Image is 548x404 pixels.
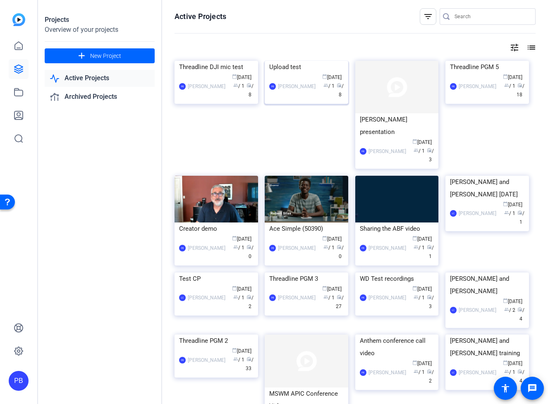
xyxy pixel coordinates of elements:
[360,113,434,138] div: [PERSON_NAME] presentation
[246,83,251,88] span: radio
[527,383,537,393] mat-icon: message
[246,245,254,259] span: / 0
[45,25,155,35] div: Overview of your projects
[360,369,366,376] div: PB
[414,148,419,153] span: group
[188,82,225,91] div: [PERSON_NAME]
[517,307,522,312] span: radio
[179,83,186,90] div: PB
[269,222,344,235] div: Ace Simple (50390)
[412,139,417,144] span: calendar_today
[269,273,344,285] div: Threadline PGM 3
[369,368,406,377] div: [PERSON_NAME]
[233,357,244,363] span: / 1
[322,74,342,80] span: [DATE]
[336,295,344,309] span: / 27
[412,286,417,291] span: calendar_today
[269,245,276,251] div: PB
[323,244,328,249] span: group
[414,369,425,375] span: / 1
[517,369,522,374] span: radio
[412,361,432,366] span: [DATE]
[278,244,316,252] div: [PERSON_NAME]
[179,222,254,235] div: Creator demo
[412,236,417,241] span: calendar_today
[246,356,251,361] span: radio
[450,176,524,201] div: [PERSON_NAME] and [PERSON_NAME] [DATE]
[232,348,251,354] span: [DATE]
[45,70,155,87] a: Active Projects
[269,294,276,301] div: PB
[232,286,237,291] span: calendar_today
[278,82,316,91] div: [PERSON_NAME]
[323,295,335,301] span: / 1
[179,294,186,301] div: LC
[233,356,238,361] span: group
[450,210,457,217] div: LC
[503,299,522,304] span: [DATE]
[337,83,344,98] span: / 8
[504,83,515,89] span: / 1
[459,82,496,91] div: [PERSON_NAME]
[360,273,434,285] div: WD Test recordings
[269,61,344,73] div: Upload test
[269,83,276,90] div: PB
[504,210,509,215] span: group
[427,295,434,309] span: / 3
[450,335,524,359] div: [PERSON_NAME] and [PERSON_NAME] training
[503,361,522,366] span: [DATE]
[360,335,434,359] div: Anthem conference call video
[517,307,524,322] span: / 4
[504,83,509,88] span: group
[77,51,87,61] mat-icon: add
[517,83,522,88] span: radio
[45,48,155,63] button: New Project
[450,61,524,73] div: Threadline PGM 5
[414,369,419,374] span: group
[450,307,457,313] div: LC
[175,12,226,22] h1: Active Projects
[278,294,316,302] div: [PERSON_NAME]
[337,244,342,249] span: radio
[337,245,344,259] span: / 0
[12,13,25,26] img: blue-gradient.svg
[246,357,254,371] span: / 33
[423,12,433,22] mat-icon: filter_list
[188,356,225,364] div: [PERSON_NAME]
[427,294,432,299] span: radio
[360,148,366,155] div: PB
[179,245,186,251] div: PB
[322,74,327,79] span: calendar_today
[45,15,155,25] div: Projects
[517,210,522,215] span: radio
[427,244,432,249] span: radio
[504,307,515,313] span: / 2
[414,295,425,301] span: / 1
[517,83,524,98] span: / 18
[179,273,254,285] div: Test CP
[526,43,536,53] mat-icon: list
[369,294,406,302] div: [PERSON_NAME]
[232,74,237,79] span: calendar_today
[427,148,432,153] span: radio
[322,286,342,292] span: [DATE]
[510,43,519,53] mat-icon: tune
[188,244,225,252] div: [PERSON_NAME]
[233,294,238,299] span: group
[503,201,508,206] span: calendar_today
[232,74,251,80] span: [DATE]
[455,12,529,22] input: Search
[9,371,29,391] div: PB
[232,236,251,242] span: [DATE]
[414,148,425,154] span: / 1
[322,236,327,241] span: calendar_today
[450,273,524,297] div: [PERSON_NAME] and [PERSON_NAME]
[503,298,508,303] span: calendar_today
[504,210,515,216] span: / 1
[233,295,244,301] span: / 1
[369,244,406,252] div: [PERSON_NAME]
[450,83,457,90] div: PB
[360,245,366,251] div: PB
[246,295,254,309] span: / 2
[427,245,434,259] span: / 1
